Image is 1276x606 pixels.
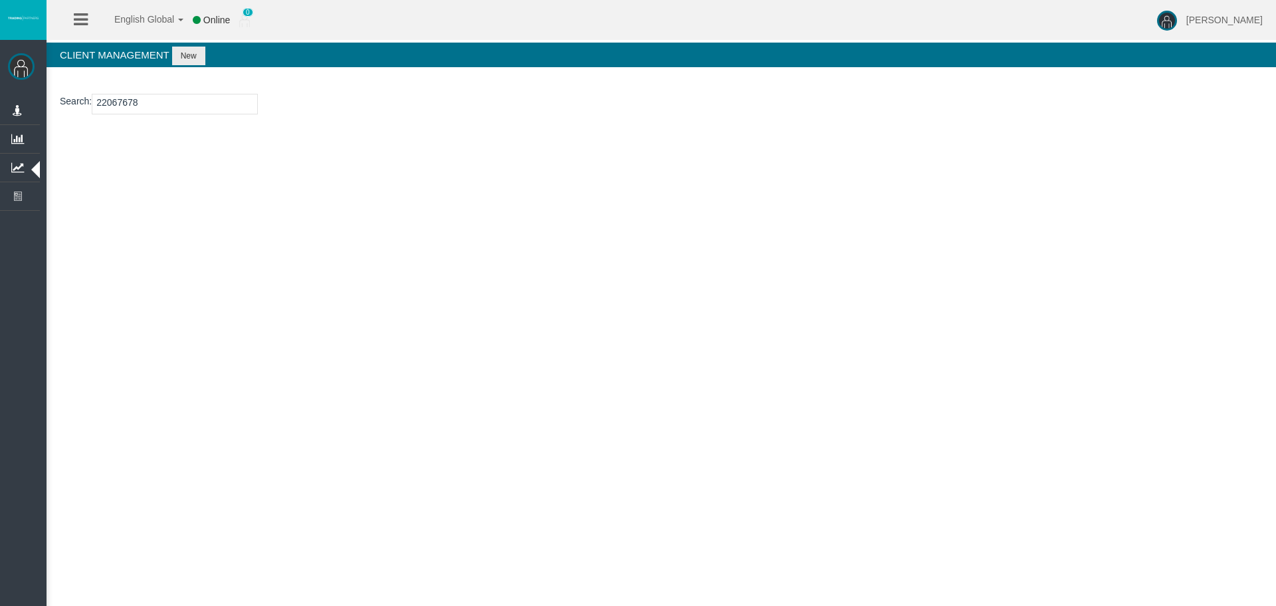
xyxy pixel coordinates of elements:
span: [PERSON_NAME] [1186,15,1263,25]
p: : [60,94,1263,114]
img: user_small.png [239,14,250,27]
span: Client Management [60,49,169,61]
span: 0 [243,8,253,17]
span: English Global [97,14,174,25]
span: Online [203,15,230,25]
img: user-image [1157,11,1177,31]
label: Search [60,94,89,109]
img: logo.svg [7,15,40,21]
button: New [172,47,205,65]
